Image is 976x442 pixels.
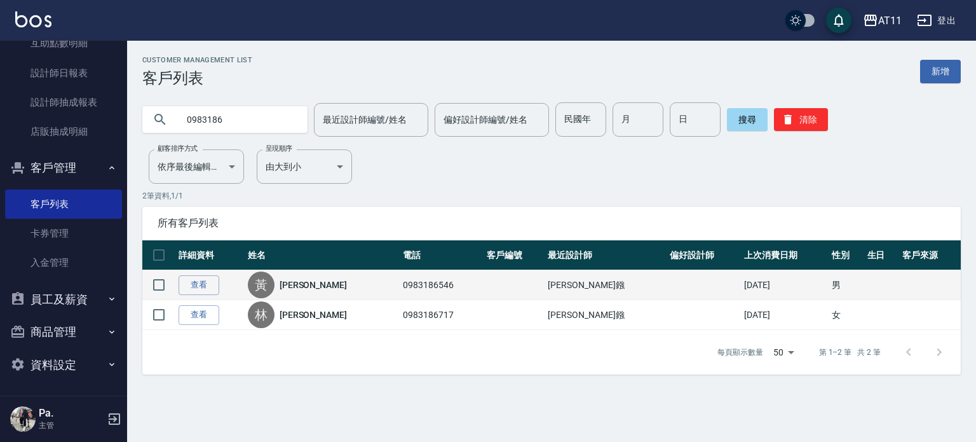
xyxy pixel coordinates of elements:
[5,283,122,316] button: 員工及薪資
[5,248,122,277] a: 入金管理
[717,347,763,358] p: 每頁顯示數量
[15,11,51,27] img: Logo
[5,29,122,58] a: 互助點數明細
[5,88,122,117] a: 設計師抽成報表
[741,270,829,300] td: [DATE]
[142,56,252,64] h2: Customer Management List
[741,240,829,270] th: 上次消費日期
[5,151,122,184] button: 客戶管理
[912,9,961,32] button: 登出
[10,406,36,432] img: Person
[400,270,484,300] td: 0983186546
[400,300,484,330] td: 0983186717
[858,8,907,34] button: AT11
[768,335,799,369] div: 50
[39,407,104,420] h5: Pa.
[864,240,900,270] th: 生日
[5,219,122,248] a: 卡券管理
[257,149,352,184] div: 由大到小
[5,315,122,349] button: 商品管理
[266,144,292,153] label: 呈現順序
[5,349,122,382] button: 資料設定
[829,300,864,330] td: 女
[400,240,484,270] th: 電話
[829,240,864,270] th: 性別
[545,300,666,330] td: [PERSON_NAME]鏹
[280,308,347,321] a: [PERSON_NAME]
[774,108,828,131] button: 清除
[179,275,219,295] a: 查看
[248,301,274,328] div: 林
[158,217,945,230] span: 所有客戶列表
[175,240,245,270] th: 詳細資料
[149,149,244,184] div: 依序最後編輯時間
[741,300,829,330] td: [DATE]
[899,240,961,270] th: 客戶來源
[484,240,545,270] th: 客戶編號
[39,420,104,431] p: 主管
[5,117,122,146] a: 店販抽成明細
[545,240,666,270] th: 最近設計師
[280,279,347,291] a: [PERSON_NAME]
[142,190,961,202] p: 2 筆資料, 1 / 1
[5,59,122,88] a: 設計師日報表
[245,240,400,270] th: 姓名
[819,347,881,358] p: 第 1–2 筆 共 2 筆
[5,190,122,219] a: 客戶列表
[727,108,768,131] button: 搜尋
[179,305,219,325] a: 查看
[248,272,274,298] div: 黃
[920,60,961,83] a: 新增
[878,13,902,29] div: AT11
[158,144,198,153] label: 顧客排序方式
[545,270,666,300] td: [PERSON_NAME]鏹
[667,240,741,270] th: 偏好設計師
[142,69,252,87] h3: 客戶列表
[178,102,297,137] input: 搜尋關鍵字
[829,270,864,300] td: 男
[826,8,851,33] button: save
